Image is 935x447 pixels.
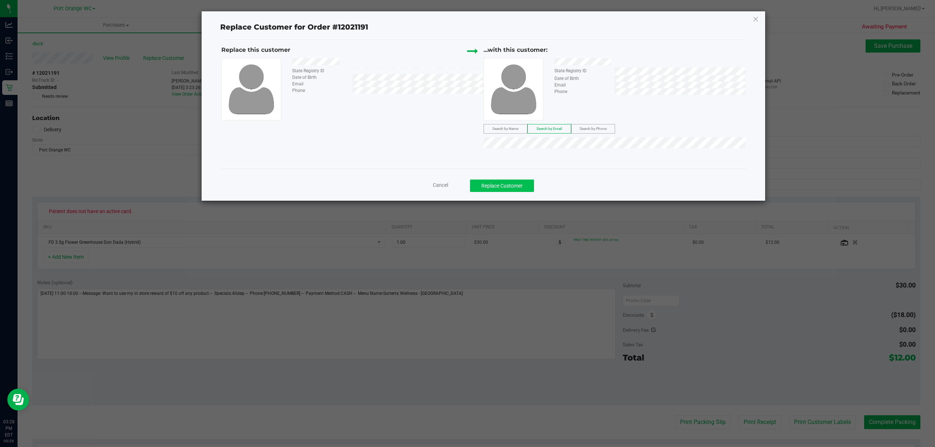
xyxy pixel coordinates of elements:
[287,87,352,94] div: Phone
[549,75,614,82] div: Date of Birth
[549,88,614,95] div: Phone
[470,180,534,192] button: Replace Customer
[492,127,518,131] span: Search by Name
[287,68,352,74] div: State Registry ID
[537,127,562,131] span: Search by Email
[216,21,373,34] span: Replace Customer for Order #12021191
[549,82,614,88] div: Email
[549,68,614,74] div: State Registry ID
[7,389,29,411] iframe: Resource center
[484,46,547,53] span: ...with this customer:
[433,182,448,188] span: Cancel
[485,61,542,117] img: user-icon.png
[580,127,607,131] span: Search by Phone
[223,61,279,117] img: user-icon.png
[287,74,352,81] div: Date of Birth
[287,81,352,87] div: Email
[221,46,290,53] span: Replace this customer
